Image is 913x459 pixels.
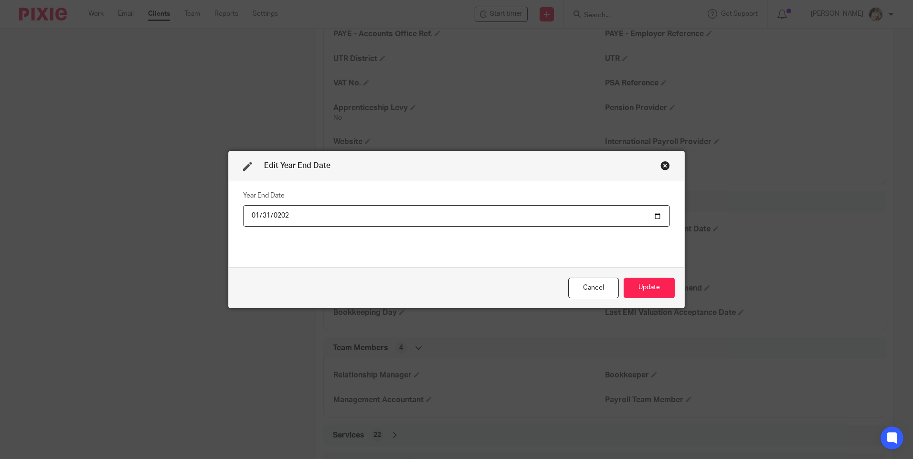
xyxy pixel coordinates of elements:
[624,278,675,298] button: Update
[660,161,670,170] div: Close this dialog window
[264,162,330,169] span: Edit Year End Date
[243,205,670,227] input: YYYY-MM-DD
[568,278,619,298] div: Close this dialog window
[243,191,285,200] label: Year End Date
